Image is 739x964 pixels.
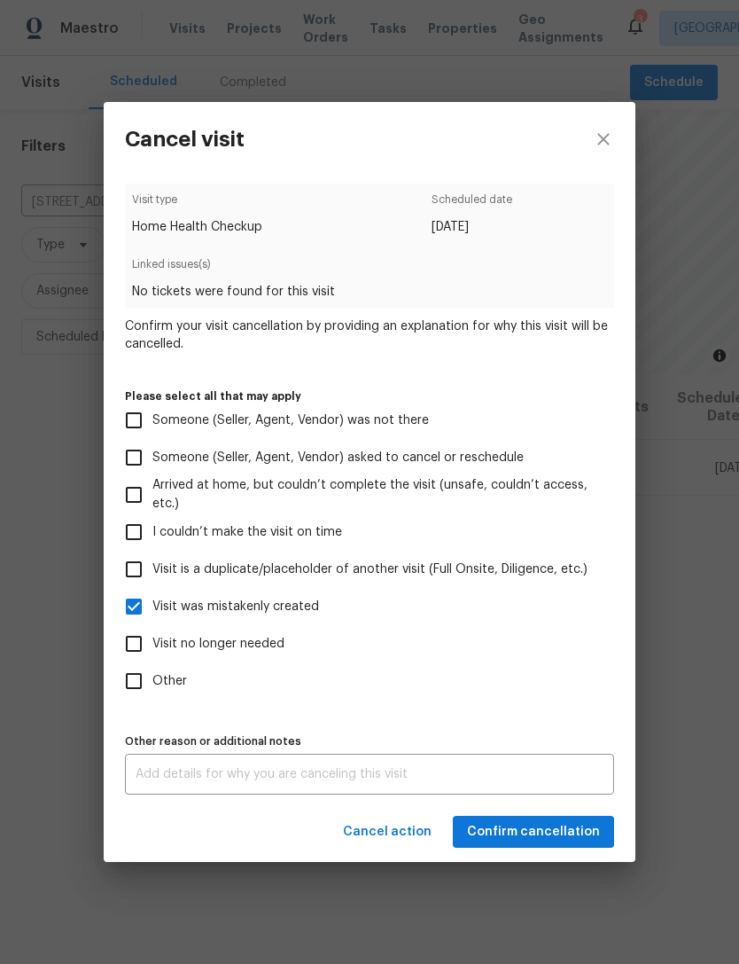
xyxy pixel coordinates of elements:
[125,391,614,402] label: Please select all that may apply
[467,821,600,843] span: Confirm cancellation
[152,672,187,691] span: Other
[125,317,614,353] span: Confirm your visit cancellation by providing an explanation for why this visit will be cancelled.
[453,816,614,849] button: Confirm cancellation
[152,598,319,616] span: Visit was mistakenly created
[572,102,635,176] button: close
[152,411,429,430] span: Someone (Seller, Agent, Vendor) was not there
[343,821,432,843] span: Cancel action
[152,560,587,579] span: Visit is a duplicate/placeholder of another visit (Full Onsite, Diligence, etc.)
[125,127,245,152] h3: Cancel visit
[132,218,262,236] span: Home Health Checkup
[132,255,606,283] span: Linked issues(s)
[132,283,606,301] span: No tickets were found for this visit
[152,523,342,542] span: I couldn’t make the visit on time
[152,635,284,654] span: Visit no longer needed
[336,816,439,849] button: Cancel action
[152,476,600,513] span: Arrived at home, but couldn’t complete the visit (unsafe, couldn’t access, etc.)
[432,191,512,218] span: Scheduled date
[152,449,524,467] span: Someone (Seller, Agent, Vendor) asked to cancel or reschedule
[432,218,512,236] span: [DATE]
[132,191,262,218] span: Visit type
[125,736,614,747] label: Other reason or additional notes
